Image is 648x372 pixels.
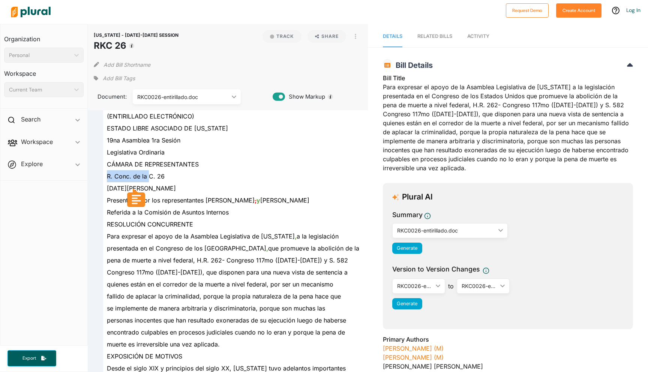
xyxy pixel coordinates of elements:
button: Create Account [556,3,601,18]
button: Track [262,30,301,43]
a: Request Demo [506,6,549,14]
h3: Plural AI [402,192,433,202]
span: Document: [94,93,123,101]
ins: , [295,232,297,240]
span: se implemente de manera arbitraria y discriminatoria, porque son muchas las [107,304,325,312]
span: presentada en el Congreso de los [GEOGRAPHIC_DATA] que promueve la abolición de la [107,244,359,252]
div: Tooltip anchor [327,93,334,100]
ins: y [256,196,260,204]
span: R. Conc. de la C. 26 [107,172,165,180]
h3: Primary Authors [383,335,633,344]
button: Export [7,350,56,366]
a: Log In [626,7,640,13]
button: Add Bill Shortname [103,58,150,70]
span: Presentada por los representantes [PERSON_NAME] [PERSON_NAME] [107,196,309,204]
span: (ENTIRILLADO ELECTRÓNICO) [107,112,194,120]
div: RKC0026-entirillado.doc [462,282,497,290]
button: Share [304,30,349,43]
span: ESTADO LIBRE ASOCIADO DE [US_STATE] [107,124,228,132]
div: Personal [9,51,71,59]
span: Para expresar el apoyo de la Asamblea Legislativa de [US_STATE] a la legislación [107,232,339,240]
span: Version to Version Changes [392,264,480,274]
h3: Summary [392,210,423,220]
div: RELATED BILLS [417,33,452,40]
span: personas inocentes que han resultado exoneradas de su ejecución luego de haberse [107,316,346,324]
a: Create Account [556,6,601,14]
div: RKC0026-entirillado.doc [397,226,496,234]
div: Para expresar el apoyo de la Asamblea Legislativa de [US_STATE] a la legislación presentada en el... [383,73,633,177]
div: Tooltip anchor [128,42,135,49]
h3: Bill Title [383,73,633,82]
span: [US_STATE] - [DATE]-[DATE] SESSION [94,32,178,38]
div: Current Team [9,86,71,94]
span: 19na Asamblea 1ra Sesión [107,136,180,144]
span: muerte es irreversible una vez aplicada. [107,340,220,348]
span: Referida a la Comisión de Asuntos Internos [107,208,229,216]
a: Activity [467,26,489,47]
button: Generate [392,243,422,254]
del: , [255,196,256,204]
h2: Search [21,115,40,123]
button: Generate [392,298,422,309]
span: fallido de aplacar la criminalidad, porque la propia naturaleza de la pena hace que [107,292,341,300]
div: RKC0026-entirillado.doc [137,93,229,101]
a: RELATED BILLS [417,26,452,47]
div: RKC0026-ee.doc [397,282,433,290]
span: Export [17,355,41,361]
a: [PERSON_NAME] (M) [383,354,444,361]
span: Desde el siglo XIX y principios del siglo XX, [US_STATE] tuvo adelantos importantes [107,364,346,372]
span: Legislativa Ordinaria [107,148,165,156]
h1: RKC 26 [94,39,178,52]
h3: Workspace [4,63,84,79]
span: encontrado culpables en procesos judiciales cuando no lo eran y porque la pena de [107,328,345,336]
span: pena de muerte a nivel federal, H.R. 262- Congreso 117mo ([DATE]-[DATE]) y S. 582 [107,256,348,264]
span: RESOLUCIÓN CONCURRENTE [107,220,193,228]
span: Congreso 117mo ([DATE]-[DATE]), que disponen para una nueva vista de sentencia a [107,268,348,276]
span: Show Markup [285,93,325,101]
a: Details [383,26,402,47]
span: Generate [397,301,417,306]
span: Bill Details [392,61,433,70]
span: EXPOSICIÓN DE MOTIVOS [107,352,182,360]
div: [PERSON_NAME] [PERSON_NAME] [383,362,633,371]
span: quienes están en el corredor de la muerte a nivel federal, por ser un mecanismo [107,280,333,288]
span: Generate [397,245,417,251]
a: [PERSON_NAME] (M) [383,345,444,352]
span: Activity [467,33,489,39]
span: to [445,282,457,291]
button: Share [307,30,346,43]
span: [DATE][PERSON_NAME] [107,184,176,192]
button: Request Demo [506,3,549,18]
div: Add tags [94,73,135,84]
span: Details [383,33,402,39]
span: Add Bill Tags [103,75,135,82]
h3: Organization [4,28,84,45]
span: CÁMARA DE REPRESENTANTES [107,160,199,168]
ins: , [266,244,268,252]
